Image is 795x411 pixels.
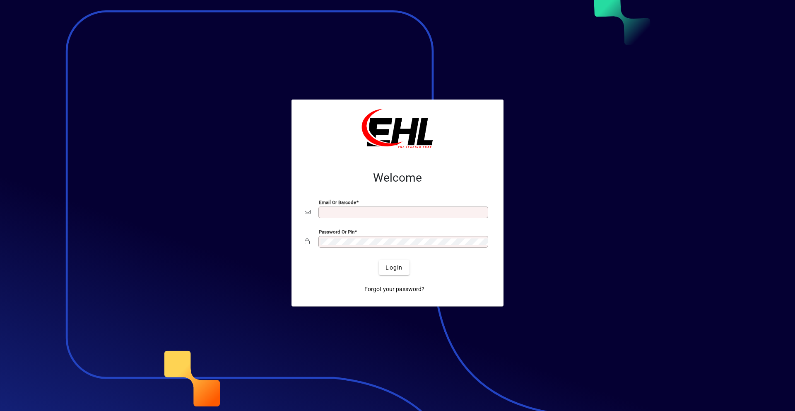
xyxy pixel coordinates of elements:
span: Login [385,263,402,272]
mat-label: Password or Pin [319,229,354,235]
mat-label: Email or Barcode [319,199,356,205]
button: Login [379,260,409,275]
span: Forgot your password? [364,285,424,294]
a: Forgot your password? [361,282,428,297]
h2: Welcome [305,171,490,185]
